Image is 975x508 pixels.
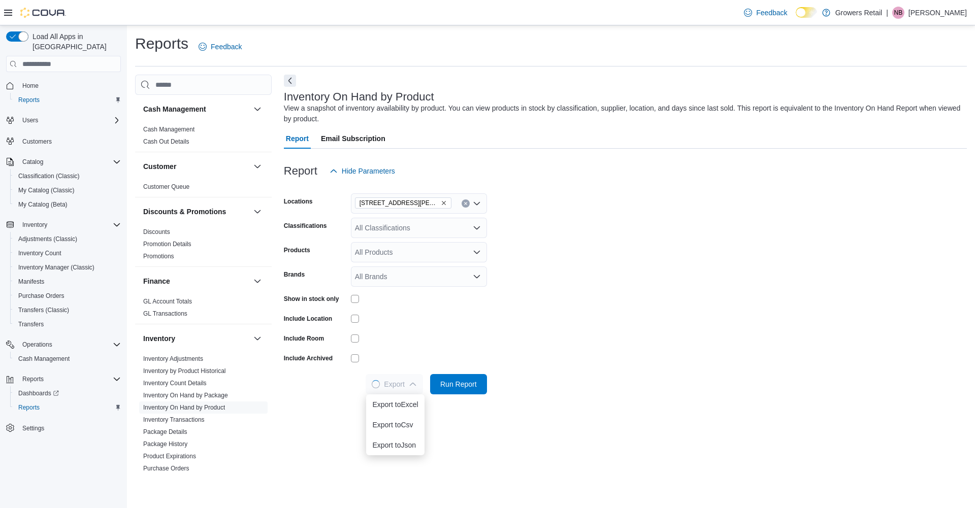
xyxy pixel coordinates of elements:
[251,103,264,115] button: Cash Management
[10,400,125,415] button: Reports
[143,355,203,363] span: Inventory Adjustments
[18,403,40,412] span: Reports
[143,183,189,191] span: Customer Queue
[321,128,385,149] span: Email Subscription
[143,252,174,260] span: Promotions
[18,134,121,147] span: Customers
[326,161,399,181] button: Hide Parameters
[143,276,170,286] h3: Finance
[143,138,189,146] span: Cash Out Details
[835,7,883,19] p: Growers Retail
[143,138,189,145] a: Cash Out Details
[10,93,125,107] button: Reports
[14,401,121,414] span: Reports
[22,82,39,90] span: Home
[284,270,305,279] label: Brands
[18,200,68,209] span: My Catalog (Beta)
[740,3,791,23] a: Feedback
[135,295,272,324] div: Finance
[143,310,187,318] span: GL Transactions
[372,400,418,409] span: Export to Excel
[18,389,59,397] span: Dashboards
[14,94,121,106] span: Reports
[2,78,125,93] button: Home
[10,183,125,197] button: My Catalog (Classic)
[143,183,189,190] a: Customer Queue
[10,303,125,317] button: Transfers (Classic)
[342,166,395,176] span: Hide Parameters
[143,392,228,399] a: Inventory On Hand by Package
[251,206,264,218] button: Discounts & Promotions
[284,295,339,303] label: Show in stock only
[18,235,77,243] span: Adjustments (Classic)
[22,375,44,383] span: Reports
[908,7,967,19] p: [PERSON_NAME]
[10,275,125,289] button: Manifests
[10,197,125,212] button: My Catalog (Beta)
[135,123,272,152] div: Cash Management
[284,75,296,87] button: Next
[143,310,187,317] a: GL Transactions
[143,333,175,344] h3: Inventory
[10,246,125,260] button: Inventory Count
[143,240,191,248] span: Promotion Details
[14,276,121,288] span: Manifests
[14,170,84,182] a: Classification (Classic)
[14,247,66,259] a: Inventory Count
[14,387,63,399] a: Dashboards
[18,219,121,231] span: Inventory
[366,374,422,394] button: LoadingExport
[18,278,44,286] span: Manifests
[135,226,272,266] div: Discounts & Promotions
[286,128,309,149] span: Report
[441,200,447,206] button: Remove 821 Brimley Road from selection in this group
[143,391,228,399] span: Inventory On Hand by Package
[211,42,242,52] span: Feedback
[143,428,187,436] span: Package Details
[10,169,125,183] button: Classification (Classic)
[18,79,121,92] span: Home
[366,415,424,435] button: Export toCsv
[284,103,962,124] div: View a snapshot of inventory availability by product. You can view products in stock by classific...
[14,353,74,365] a: Cash Management
[2,337,125,352] button: Operations
[14,387,121,399] span: Dashboards
[18,355,70,363] span: Cash Management
[143,379,207,387] span: Inventory Count Details
[135,353,272,503] div: Inventory
[143,228,170,236] span: Discounts
[18,136,56,148] a: Customers
[18,186,75,194] span: My Catalog (Classic)
[756,8,787,18] span: Feedback
[14,290,69,302] a: Purchase Orders
[18,373,121,385] span: Reports
[284,222,327,230] label: Classifications
[143,416,205,423] a: Inventory Transactions
[430,374,487,394] button: Run Report
[18,422,48,434] a: Settings
[2,421,125,435] button: Settings
[892,7,904,19] div: Noelle Bernabe
[372,441,418,449] span: Export to Json
[18,156,47,168] button: Catalog
[18,320,44,328] span: Transfers
[473,224,481,232] button: Open list of options
[360,198,439,208] span: [STREET_ADDRESS][PERSON_NAME]
[143,207,226,217] h3: Discounts & Promotions
[355,197,451,209] span: 821 Brimley Road
[143,403,225,412] span: Inventory On Hand by Product
[143,367,226,375] span: Inventory by Product Historical
[18,80,43,92] a: Home
[372,374,416,394] span: Export
[14,304,73,316] a: Transfers (Classic)
[18,338,121,351] span: Operations
[143,453,196,460] a: Product Expirations
[143,355,203,362] a: Inventory Adjustments
[10,352,125,366] button: Cash Management
[284,354,333,362] label: Include Archived
[18,172,80,180] span: Classification (Classic)
[14,198,121,211] span: My Catalog (Beta)
[22,158,43,166] span: Catalog
[18,156,121,168] span: Catalog
[143,380,207,387] a: Inventory Count Details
